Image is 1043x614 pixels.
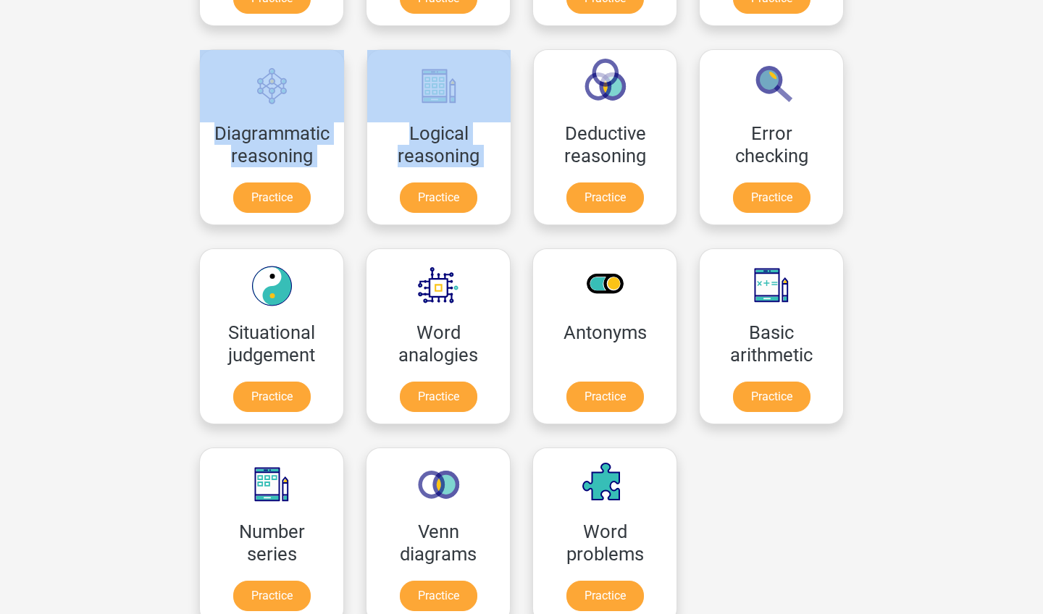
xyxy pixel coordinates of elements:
[566,581,644,611] a: Practice
[566,182,644,213] a: Practice
[733,382,810,412] a: Practice
[233,182,311,213] a: Practice
[566,382,644,412] a: Practice
[400,581,477,611] a: Practice
[233,581,311,611] a: Practice
[400,382,477,412] a: Practice
[400,182,477,213] a: Practice
[733,182,810,213] a: Practice
[233,382,311,412] a: Practice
